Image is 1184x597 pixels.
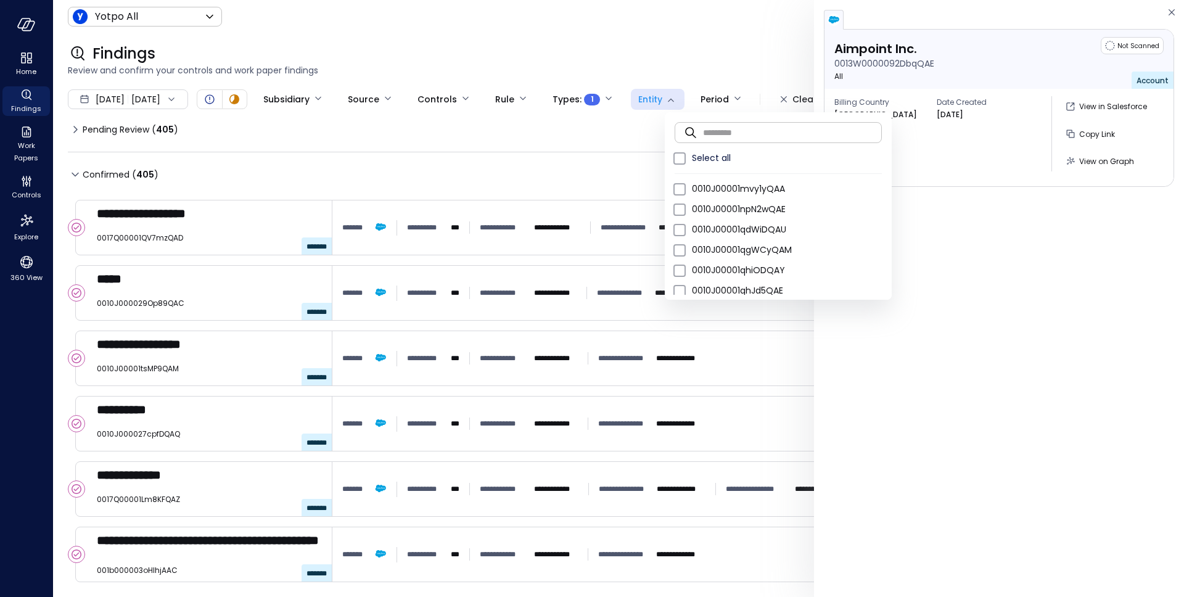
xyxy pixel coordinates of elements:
span: Select all [692,152,882,165]
span: 0010J00001mvy1yQAA [692,183,882,196]
span: 0010J00001qgWCyQAM [692,244,882,257]
span: 0010J00001qhiODQAY [692,264,882,277]
span: 0010J00001qdWiDQAU [692,223,882,236]
span: 0010J00001npN2wQAE [692,203,882,216]
span: 0010J00001qhJd5QAE [692,284,882,297]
